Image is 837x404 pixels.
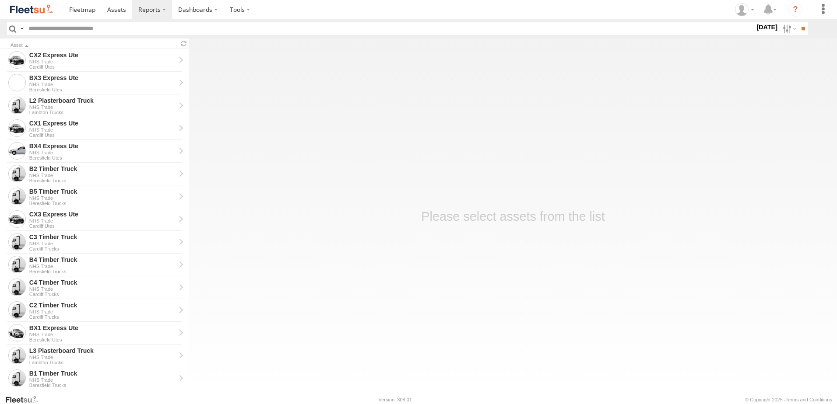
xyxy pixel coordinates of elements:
[11,43,175,48] div: Click to Sort
[29,155,176,160] div: Beresfield Utes
[29,51,176,59] div: CX2 Express Ute - View Asset History
[29,337,176,342] div: Beresfield Utes
[29,150,176,155] div: NHS Trade
[786,397,832,402] a: Terms and Conditions
[755,22,779,32] label: [DATE]
[29,119,176,127] div: CX1 Express Ute - View Asset History
[9,3,54,15] img: fleetsu-logo-horizontal.svg
[379,397,412,402] div: Version: 308.01
[29,269,176,274] div: Beresfield Trucks
[29,173,176,178] div: NHS Trade
[29,87,176,92] div: Beresfield Utes
[5,395,45,404] a: Visit our Website
[779,22,798,35] label: Search Filter Options
[29,286,176,292] div: NHS Trade
[29,64,176,70] div: Cardiff Utes
[29,201,176,206] div: Beresfield Trucks
[29,233,176,241] div: C3 Timber Truck - View Asset History
[29,360,176,365] div: Lambton Trucks
[29,377,176,383] div: NHS Trade
[29,127,176,132] div: NHS Trade
[29,301,176,309] div: C2 Timber Truck - View Asset History
[29,369,176,377] div: B1 Timber Truck - View Asset History
[29,110,176,115] div: Lambton Trucks
[29,195,176,201] div: NHS Trade
[745,397,832,402] div: © Copyright 2025 -
[29,142,176,150] div: BX4 Express Ute - View Asset History
[29,218,176,223] div: NHS Trade
[29,178,176,183] div: Beresfield Trucks
[29,347,176,355] div: L3 Plasterboard Truck - View Asset History
[29,241,176,246] div: NHS Trade
[29,165,176,173] div: B2 Timber Truck - View Asset History
[29,97,176,104] div: L2 Plasterboard Truck - View Asset History
[18,22,25,35] label: Search Query
[179,39,189,48] span: Refresh
[29,292,176,297] div: Cardiff Trucks
[29,383,176,388] div: Beresfield Trucks
[29,132,176,138] div: Cardiff Utes
[29,332,176,337] div: NHS Trade
[29,82,176,87] div: NHS Trade
[29,104,176,110] div: NHS Trade
[29,279,176,286] div: C4 Timber Truck - View Asset History
[29,246,176,251] div: Cardiff Trucks
[29,314,176,320] div: Cardiff Trucks
[29,188,176,195] div: B5 Timber Truck - View Asset History
[29,324,176,332] div: BX1 Express Ute - View Asset History
[29,264,176,269] div: NHS Trade
[29,256,176,264] div: B4 Timber Truck - View Asset History
[29,74,176,82] div: BX3 Express Ute - View Asset History
[29,59,176,64] div: NHS Trade
[732,3,757,16] div: Kelley Adamson
[29,355,176,360] div: NHS Trade
[788,3,802,17] i: ?
[29,309,176,314] div: NHS Trade
[29,210,176,218] div: CX3 Express Ute - View Asset History
[29,223,176,229] div: Cardiff Utes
